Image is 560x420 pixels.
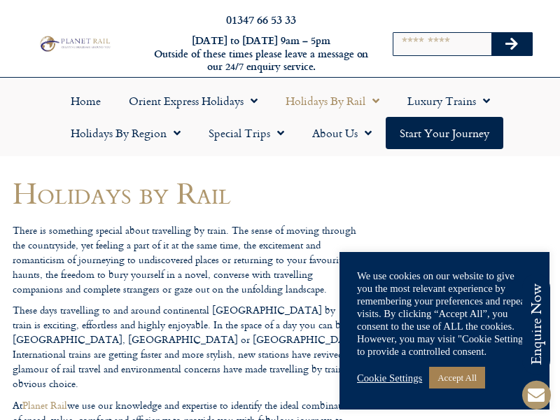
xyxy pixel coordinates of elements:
[195,117,298,149] a: Special Trips
[57,85,115,117] a: Home
[357,269,532,358] div: We use cookies on our website to give you the most relevant experience by remembering your prefer...
[393,85,504,117] a: Luxury Trains
[115,85,272,117] a: Orient Express Holidays
[13,302,365,391] p: These days travelling to and around continental [GEOGRAPHIC_DATA] by train is exciting, effortles...
[57,117,195,149] a: Holidays by Region
[153,34,370,73] h6: [DATE] to [DATE] 9am – 5pm Outside of these times please leave a message on our 24/7 enquiry serv...
[272,85,393,117] a: Holidays by Rail
[13,176,365,209] h1: Holidays by Rail
[491,33,532,55] button: Search
[226,11,296,27] a: 01347 66 53 33
[357,372,422,384] a: Cookie Settings
[22,398,67,412] a: Planet Rail
[13,223,365,296] p: There is something special about travelling by train. The sense of moving through the countryside...
[7,85,553,149] nav: Menu
[298,117,386,149] a: About Us
[429,367,485,388] a: Accept All
[386,117,503,149] a: Start your Journey
[37,34,112,52] img: Planet Rail Train Holidays Logo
